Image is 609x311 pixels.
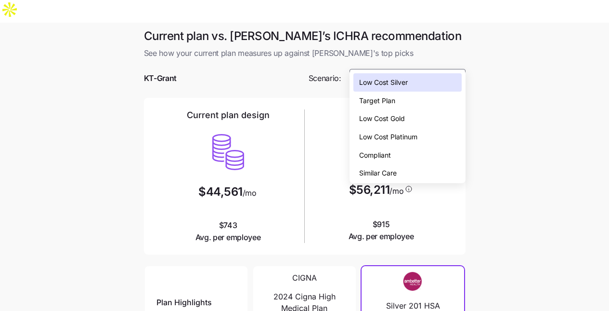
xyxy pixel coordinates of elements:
span: $44,561 [198,186,243,198]
h2: Current plan design [187,109,270,121]
span: $743 [195,219,261,243]
span: CIGNA [292,272,317,284]
span: Low Cost Gold [359,113,405,124]
h1: Current plan vs. [PERSON_NAME]’s ICHRA recommendation [144,28,466,43]
span: Low Cost Platinum [359,132,417,142]
span: See how your current plan measures up against [PERSON_NAME]'s top picks [144,47,466,59]
span: KT-Grant [144,72,177,84]
span: /mo [389,187,403,195]
span: /mo [243,189,257,197]
span: $915 [349,218,414,243]
span: Plan Highlights [156,297,212,309]
span: Avg. per employee [195,231,261,243]
span: Scenario: [309,72,341,84]
span: Low Cost Silver [359,77,408,88]
span: Similar Care [359,168,397,178]
span: $56,211 [349,184,390,196]
img: Carrier [394,272,432,290]
span: Avg. per employee [349,230,414,243]
span: Compliant [359,150,391,161]
span: Target Plan [359,95,395,106]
